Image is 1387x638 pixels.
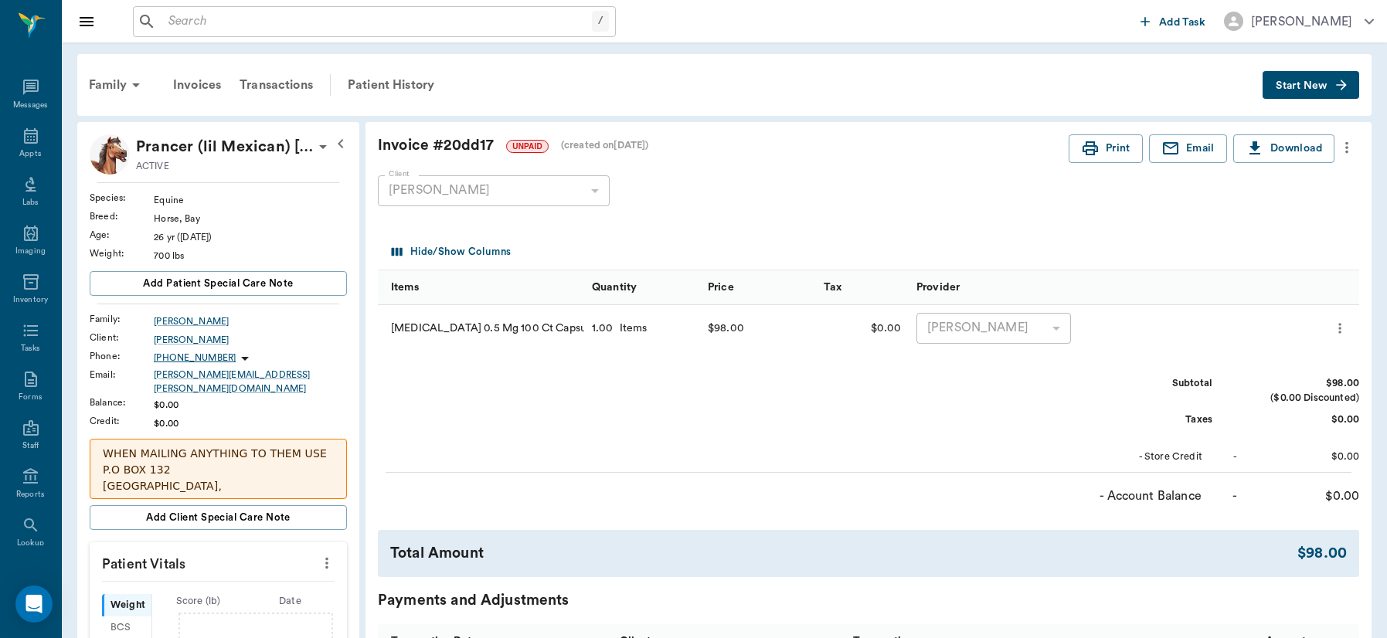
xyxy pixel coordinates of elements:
div: $0.00 [154,416,347,430]
div: $98.00 [1243,376,1359,391]
a: Patient History [338,66,444,104]
button: Add patient Special Care Note [90,271,347,296]
button: more [1334,134,1359,161]
div: Family [80,66,155,104]
div: Credit : [90,414,154,428]
div: Items [391,266,419,309]
div: Equine [154,193,347,207]
p: [PHONE_NUMBER] [154,351,236,365]
button: Print [1069,134,1143,163]
div: Age : [90,228,154,242]
a: [PERSON_NAME][EMAIL_ADDRESS][PERSON_NAME][DOMAIN_NAME] [154,368,347,395]
div: 1.00 [592,321,614,336]
div: Messages [13,100,49,111]
p: Prancer (lil Mexican) [PERSON_NAME] [136,134,314,159]
div: Subtotal [1096,376,1212,391]
div: Score ( lb ) [152,594,244,609]
p: Patient Vitals [90,542,347,581]
div: Price [700,270,816,305]
button: Add client Special Care Note [90,505,347,530]
div: Phone : [90,349,154,363]
div: / [592,11,609,32]
div: - [1232,487,1237,505]
div: Taxes [1096,412,1212,427]
div: Prancer (lil Mexican) Francis [136,134,314,159]
div: Invoice # 20dd17 [378,134,1069,157]
label: Client [389,168,410,179]
div: Forms [19,392,42,403]
button: Start New [1263,71,1359,100]
div: Horse, Bay [154,212,347,226]
span: Add patient Special Care Note [143,275,293,292]
div: ($0.00 Discounted) [1243,391,1359,406]
div: Quantity [592,266,637,309]
span: UNPAID [507,141,548,152]
div: Items [378,270,584,305]
div: $98.00 [1297,542,1347,565]
input: Search [162,11,592,32]
div: $0.00 [1243,450,1359,464]
div: Payments and Adjustments [378,589,1359,612]
div: Client : [90,331,154,344]
div: [PERSON_NAME] [378,175,610,206]
div: $0.00 [1243,487,1359,505]
div: - [1233,450,1237,464]
img: Profile Image [90,134,130,175]
div: Date [244,594,336,609]
div: Open Intercom Messenger [15,585,53,623]
button: Close drawer [71,6,102,37]
div: 26 yr ([DATE]) [154,230,347,244]
div: $0.00 [1243,412,1359,427]
div: Email : [90,368,154,382]
div: Staff [22,440,39,452]
div: Balance : [90,395,154,409]
div: Weight : [90,246,154,260]
a: Transactions [230,66,322,104]
a: Invoices [164,66,230,104]
button: Email [1149,134,1227,163]
div: Inventory [13,294,48,306]
div: Tasks [21,343,40,355]
div: - Store Credit [1086,450,1202,464]
div: Reports [16,489,45,501]
div: Family : [90,312,154,326]
div: Lookup [17,538,44,549]
div: Total Amount [390,542,1297,565]
div: $0.00 [154,398,347,412]
a: [PERSON_NAME] [154,333,347,347]
div: [MEDICAL_DATA] 0.5 Mg 100 Ct Capsule [378,305,584,351]
div: $0.00 [816,305,909,351]
div: 700 lbs [154,249,347,263]
div: - Account Balance [1086,487,1202,505]
div: Provider [909,270,1115,305]
div: Weight [102,594,151,616]
div: Provider [916,266,960,309]
button: Select columns [388,240,515,264]
button: more [314,550,339,576]
button: [PERSON_NAME] [1212,7,1386,36]
div: Price [708,266,734,309]
button: more [1328,315,1351,341]
div: Tax [824,266,841,309]
div: [PERSON_NAME] [1251,12,1352,31]
a: [PERSON_NAME] [154,314,347,328]
div: Labs [22,197,39,209]
div: Imaging [15,246,46,257]
p: ACTIVE [136,159,169,173]
div: (created on [DATE] ) [561,138,649,153]
div: Tax [816,270,909,305]
div: Quantity [584,270,700,305]
button: Add Task [1134,7,1212,36]
div: $98.00 [708,317,744,340]
button: Download [1233,134,1334,163]
div: Species : [90,191,154,205]
div: Items [614,321,648,336]
div: [PERSON_NAME] [916,313,1071,344]
div: Appts [19,148,41,160]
